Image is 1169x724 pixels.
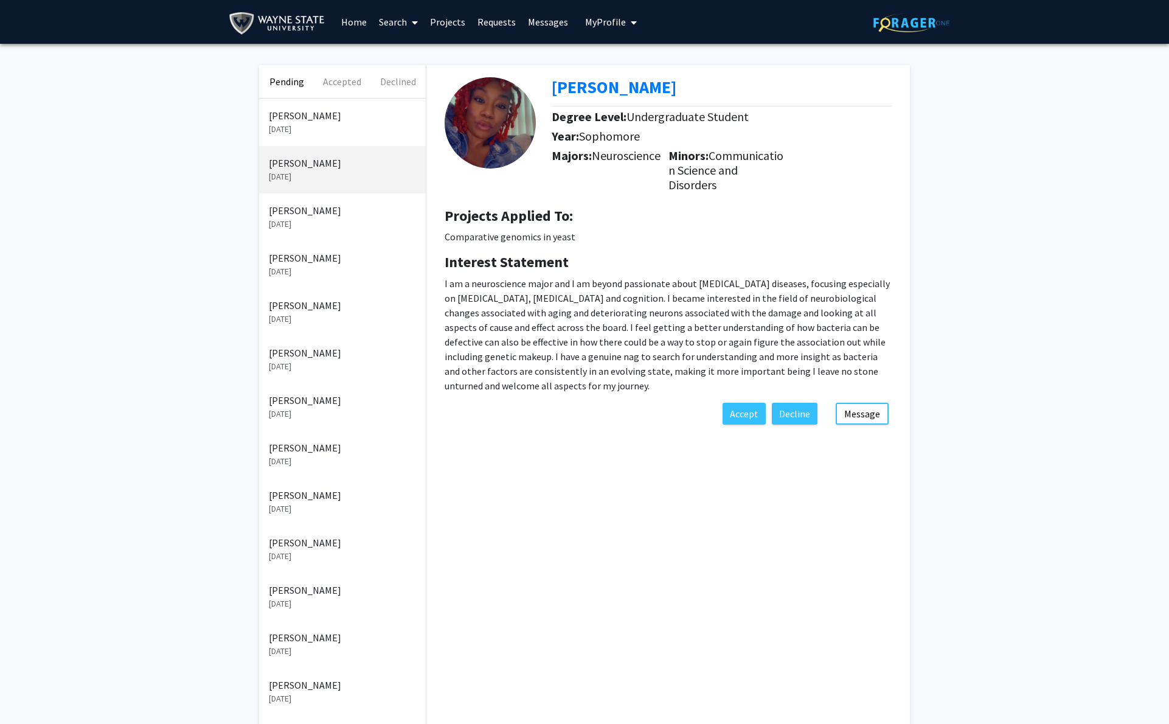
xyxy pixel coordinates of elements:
p: [PERSON_NAME] [269,678,416,692]
iframe: Chat [9,669,52,715]
button: Accepted [314,65,370,98]
p: [PERSON_NAME] [269,108,416,123]
p: [PERSON_NAME] [269,583,416,597]
p: [DATE] [269,123,416,136]
p: [PERSON_NAME] [269,440,416,455]
a: Messages [522,1,574,43]
a: Search [373,1,424,43]
button: Decline [772,403,817,425]
p: [DATE] [269,170,416,183]
span: Neuroscience [592,148,661,163]
a: Home [335,1,373,43]
p: [PERSON_NAME] [269,393,416,408]
p: [DATE] [269,503,416,515]
p: [DATE] [269,455,416,468]
button: Message [836,403,889,425]
p: [PERSON_NAME] [269,535,416,550]
p: [DATE] [269,550,416,563]
p: I am a neuroscience major and I am beyond passionate about [MEDICAL_DATA] diseases, focusing espe... [445,276,892,393]
button: Pending [259,65,314,98]
img: Profile Picture [445,77,536,169]
b: Minors: [668,148,709,163]
span: My Profile [585,16,626,28]
a: Projects [424,1,471,43]
p: [DATE] [269,597,416,610]
b: Projects Applied To: [445,206,573,225]
span: Undergraduate Student [626,109,749,124]
img: Wayne State University Logo [229,10,330,37]
p: [DATE] [269,360,416,373]
p: [PERSON_NAME] [269,203,416,218]
b: Majors: [552,148,592,163]
span: Communication Science and Disorders [668,148,783,192]
p: [DATE] [269,692,416,705]
p: [PERSON_NAME] [269,298,416,313]
p: [PERSON_NAME] [269,251,416,265]
b: Year: [552,128,579,144]
span: Sophomore [579,128,640,144]
p: [PERSON_NAME] [269,346,416,360]
button: Declined [370,65,426,98]
p: [DATE] [269,645,416,658]
b: Interest Statement [445,252,569,271]
b: Degree Level: [552,109,626,124]
a: Opens in a new tab [552,76,676,98]
p: [DATE] [269,265,416,278]
p: [DATE] [269,408,416,420]
p: [DATE] [269,313,416,325]
p: [PERSON_NAME] [269,156,416,170]
p: [PERSON_NAME] [269,488,416,503]
p: Comparative genomics in yeast [445,229,892,244]
p: [DATE] [269,218,416,231]
img: ForagerOne Logo [873,13,949,32]
p: [PERSON_NAME] [269,630,416,645]
b: [PERSON_NAME] [552,76,676,98]
button: Accept [723,403,766,425]
a: Requests [471,1,522,43]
